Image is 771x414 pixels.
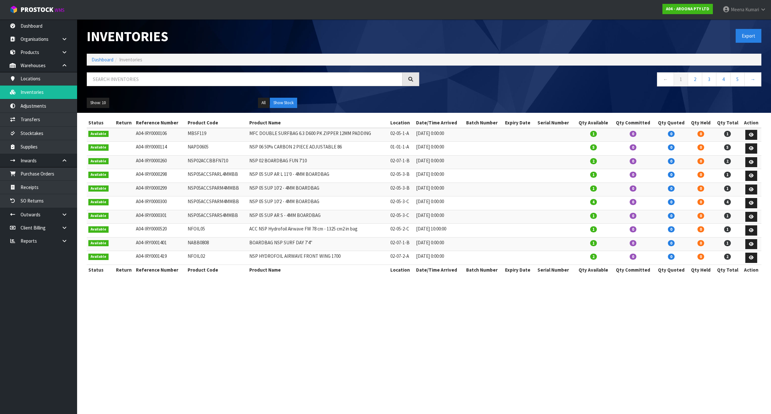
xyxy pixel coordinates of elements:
[88,213,109,219] span: Available
[612,265,654,275] th: Qty Committed
[688,265,714,275] th: Qty Held
[414,196,465,210] td: [DATE] 0:00:00
[590,240,597,246] span: 1
[630,172,636,178] span: 0
[724,199,731,205] span: 4
[134,118,186,128] th: Reference Number
[248,128,389,142] td: MFC DOUBLE SURFBAG 6.3 D600 PK ZIPPER 12MM PADDING
[745,6,759,13] span: Kumari
[654,118,688,128] th: Qty Quoted
[186,155,248,169] td: NSP02ACCBBFN710
[503,265,536,275] th: Expiry Date
[389,118,414,128] th: Location
[630,131,636,137] span: 0
[724,172,731,178] span: 1
[724,226,731,232] span: 1
[724,254,731,260] span: 2
[88,199,109,205] span: Available
[668,131,675,137] span: 0
[186,224,248,238] td: NFOIL05
[702,72,716,86] a: 3
[668,254,675,260] span: 0
[630,226,636,232] span: 0
[657,72,674,86] a: ←
[630,185,636,192] span: 0
[697,199,704,205] span: 0
[630,213,636,219] span: 0
[697,213,704,219] span: 0
[186,128,248,142] td: MBSF119
[630,240,636,246] span: 0
[590,213,597,219] span: 1
[88,185,109,192] span: Available
[389,142,414,156] td: 01-01-1-A
[724,131,731,137] span: 1
[668,213,675,219] span: 0
[414,183,465,196] td: [DATE] 0:00:00
[688,72,702,86] a: 2
[668,185,675,192] span: 0
[186,183,248,196] td: NSP05ACCSPARM4MMBB
[389,224,414,238] td: 02-05-2-C
[674,72,688,86] a: 1
[414,210,465,224] td: [DATE] 0:00:00
[134,251,186,265] td: A04-IRY0001419
[590,254,597,260] span: 2
[248,210,389,224] td: NSP 05 SUP AR S - 4MM BOARDBAG
[270,98,297,108] button: Show Stock
[389,265,414,275] th: Location
[21,5,53,14] span: ProStock
[414,224,465,238] td: [DATE] 10:00:00
[697,172,704,178] span: 0
[697,131,704,137] span: 0
[113,118,135,128] th: Return
[736,29,761,43] button: Export
[503,118,536,128] th: Expiry Date
[536,118,575,128] th: Serial Number
[186,118,248,128] th: Product Code
[248,155,389,169] td: NSP 02 BOARDBAG FUN 7'10
[741,118,761,128] th: Action
[697,144,704,150] span: 0
[248,265,389,275] th: Product Name
[668,158,675,164] span: 0
[590,144,597,150] span: 5
[134,210,186,224] td: A04-IRY0000301
[590,172,597,178] span: 1
[88,254,109,260] span: Available
[186,196,248,210] td: NSP05ACCSPARM4MMBB
[724,144,731,150] span: 5
[741,265,761,275] th: Action
[697,185,704,192] span: 0
[668,226,675,232] span: 0
[668,199,675,205] span: 0
[630,254,636,260] span: 0
[389,155,414,169] td: 02-07-1-B
[389,251,414,265] td: 02-07-2-A
[668,172,675,178] span: 0
[134,128,186,142] td: A04-IRY0000106
[10,5,18,14] img: cube-alt.png
[575,265,612,275] th: Qty Available
[186,237,248,251] td: NABB0808
[630,144,636,150] span: 0
[536,265,575,275] th: Serial Number
[744,72,761,86] a: →
[248,237,389,251] td: BOARDBAG NSP SURF DAY 7'4"
[697,226,704,232] span: 0
[186,251,248,265] td: NFOIL02
[612,118,654,128] th: Qty Committed
[92,57,113,63] a: Dashboard
[248,224,389,238] td: ACC NSP Hydrofoil Airwave FW 78 cm - 1325 cm2 in bag
[465,265,504,275] th: Batch Number
[389,196,414,210] td: 02-05-3-C
[248,142,389,156] td: NSP 06 50% CARBON 2 PIECE ADJUSTABLE 86
[630,199,636,205] span: 0
[731,6,744,13] span: Meena
[414,128,465,142] td: [DATE] 0:00:00
[688,118,714,128] th: Qty Held
[113,265,135,275] th: Return
[668,144,675,150] span: 0
[134,265,186,275] th: Reference Number
[389,210,414,224] td: 02-05-3-C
